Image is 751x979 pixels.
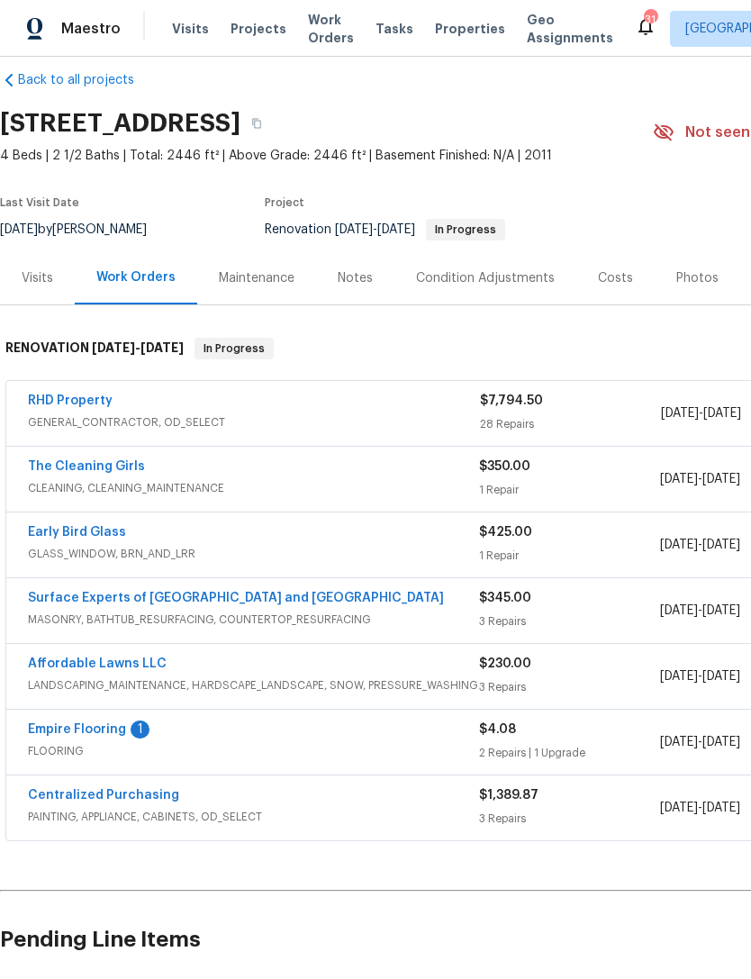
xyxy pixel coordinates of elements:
[265,223,505,236] span: Renovation
[428,224,503,235] span: In Progress
[28,526,126,539] a: Early Bird Glass
[5,338,184,359] h6: RENOVATION
[660,536,740,554] span: -
[28,413,480,431] span: GENERAL_CONTRACTOR, OD_SELECT
[660,539,698,551] span: [DATE]
[479,547,659,565] div: 1 Repair
[661,404,741,422] span: -
[660,667,740,685] span: -
[660,736,698,748] span: [DATE]
[28,657,167,670] a: Affordable Lawns LLC
[479,810,659,828] div: 3 Repairs
[702,670,740,683] span: [DATE]
[702,802,740,814] span: [DATE]
[660,602,740,620] span: -
[702,604,740,617] span: [DATE]
[377,223,415,236] span: [DATE]
[660,604,698,617] span: [DATE]
[375,23,413,35] span: Tasks
[92,341,135,354] span: [DATE]
[265,197,304,208] span: Project
[660,799,740,817] span: -
[96,268,176,286] div: Work Orders
[28,611,479,629] span: MASONRY, BATHTUB_RESURFACING, COUNTERTOP_RESURFACING
[661,407,699,420] span: [DATE]
[479,657,531,670] span: $230.00
[702,736,740,748] span: [DATE]
[479,526,532,539] span: $425.00
[61,20,121,38] span: Maestro
[660,802,698,814] span: [DATE]
[22,269,53,287] div: Visits
[702,539,740,551] span: [DATE]
[28,394,113,407] a: RHD Property
[479,723,516,736] span: $4.08
[335,223,373,236] span: [DATE]
[28,742,479,760] span: FLOORING
[338,269,373,287] div: Notes
[28,460,145,473] a: The Cleaning Girls
[308,11,354,47] span: Work Orders
[479,481,659,499] div: 1 Repair
[172,20,209,38] span: Visits
[196,340,272,358] span: In Progress
[28,808,479,826] span: PAINTING, APPLIANCE, CABINETS, OD_SELECT
[480,415,661,433] div: 28 Repairs
[660,670,698,683] span: [DATE]
[140,341,184,354] span: [DATE]
[479,678,659,696] div: 3 Repairs
[480,394,543,407] span: $7,794.50
[231,20,286,38] span: Projects
[240,107,273,140] button: Copy Address
[479,612,659,630] div: 3 Repairs
[676,269,719,287] div: Photos
[702,473,740,485] span: [DATE]
[28,723,126,736] a: Empire Flooring
[219,269,294,287] div: Maintenance
[28,545,479,563] span: GLASS_WINDOW, BRN_AND_LRR
[660,733,740,751] span: -
[527,11,613,47] span: Geo Assignments
[479,460,530,473] span: $350.00
[435,20,505,38] span: Properties
[660,473,698,485] span: [DATE]
[28,592,444,604] a: Surface Experts of [GEOGRAPHIC_DATA] and [GEOGRAPHIC_DATA]
[479,789,538,802] span: $1,389.87
[703,407,741,420] span: [DATE]
[644,11,656,29] div: 31
[28,789,179,802] a: Centralized Purchasing
[28,676,479,694] span: LANDSCAPING_MAINTENANCE, HARDSCAPE_LANDSCAPE, SNOW, PRESSURE_WASHING
[92,341,184,354] span: -
[479,592,531,604] span: $345.00
[131,721,149,739] div: 1
[598,269,633,287] div: Costs
[335,223,415,236] span: -
[479,744,659,762] div: 2 Repairs | 1 Upgrade
[28,479,479,497] span: CLEANING, CLEANING_MAINTENANCE
[416,269,555,287] div: Condition Adjustments
[660,470,740,488] span: -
